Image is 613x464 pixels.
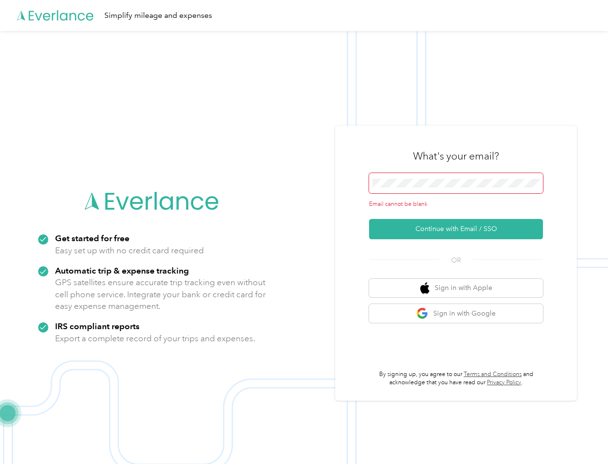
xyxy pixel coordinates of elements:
strong: Get started for free [55,233,129,243]
strong: IRS compliant reports [55,321,140,331]
button: google logoSign in with Google [369,304,543,323]
strong: Automatic trip & expense tracking [55,265,189,275]
p: Easy set up with no credit card required [55,245,204,257]
a: Privacy Policy [487,379,521,386]
button: apple logoSign in with Apple [369,279,543,298]
img: apple logo [420,282,430,294]
img: google logo [416,307,428,319]
p: By signing up, you agree to our and acknowledge that you have read our . [369,370,543,387]
p: Export a complete record of your trips and expenses. [55,333,255,345]
div: Simplify mileage and expenses [104,10,212,22]
p: GPS satellites ensure accurate trip tracking even without cell phone service. Integrate your bank... [55,276,266,312]
span: OR [439,255,473,265]
div: Email cannot be blank [369,200,543,209]
a: Terms and Conditions [464,371,522,378]
h3: What's your email? [413,149,499,163]
button: Continue with Email / SSO [369,219,543,239]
